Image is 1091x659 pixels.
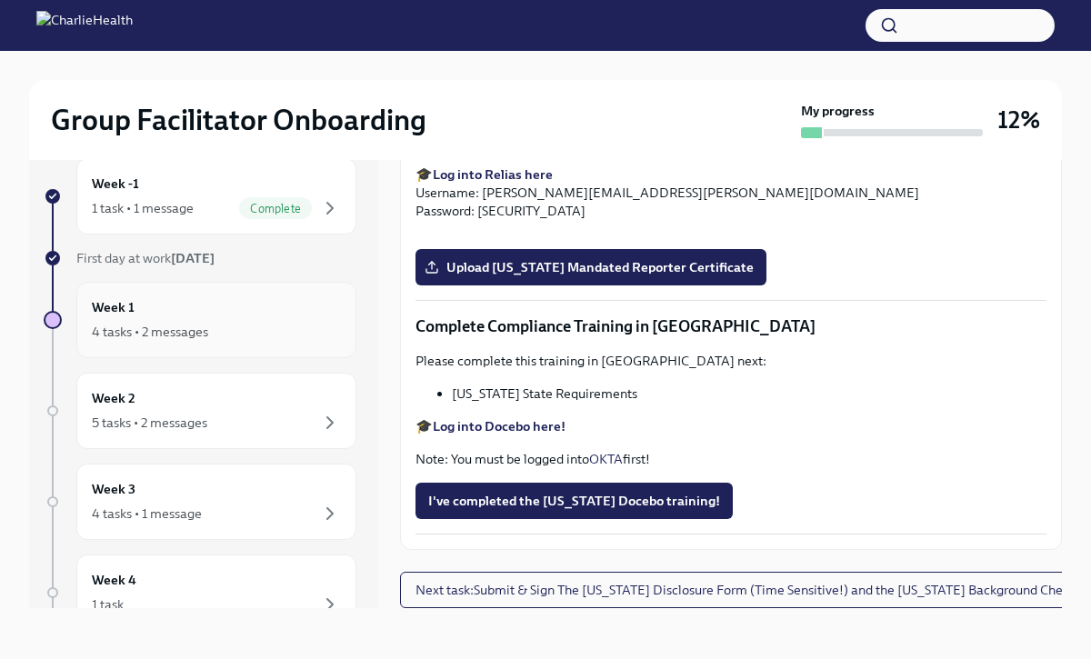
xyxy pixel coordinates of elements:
[415,483,733,519] button: I've completed the [US_STATE] Docebo training!
[92,297,135,317] h6: Week 1
[452,384,1046,403] li: [US_STATE] State Requirements
[801,102,875,120] strong: My progress
[433,418,566,434] a: Log into Docebo here!
[239,202,312,215] span: Complete
[415,165,1046,220] p: 🎓 Username: [PERSON_NAME][EMAIL_ADDRESS][PERSON_NAME][DOMAIN_NAME] Password: [SECURITY_DATA]
[44,249,356,267] a: First day at work[DATE]
[44,464,356,540] a: Week 34 tasks • 1 message
[400,572,1091,608] button: Next task:Submit & Sign The [US_STATE] Disclosure Form (Time Sensitive!) and the [US_STATE] Backg...
[589,451,623,467] a: OKTA
[171,250,215,266] strong: [DATE]
[92,570,136,590] h6: Week 4
[44,158,356,235] a: Week -11 task • 1 messageComplete
[433,166,553,183] a: Log into Relias here
[92,388,135,408] h6: Week 2
[92,595,124,614] div: 1 task
[44,554,356,631] a: Week 41 task
[415,450,1046,468] p: Note: You must be logged into first!
[415,249,766,285] label: Upload [US_STATE] Mandated Reporter Certificate
[92,414,207,432] div: 5 tasks • 2 messages
[44,282,356,358] a: Week 14 tasks • 2 messages
[997,104,1040,136] h3: 12%
[92,323,208,341] div: 4 tasks • 2 messages
[44,373,356,449] a: Week 25 tasks • 2 messages
[92,199,194,217] div: 1 task • 1 message
[415,417,1046,435] p: 🎓
[415,352,1046,370] p: Please complete this training in [GEOGRAPHIC_DATA] next:
[36,11,133,40] img: CharlieHealth
[51,102,426,138] h2: Group Facilitator Onboarding
[76,250,215,266] span: First day at work
[92,174,139,194] h6: Week -1
[428,258,754,276] span: Upload [US_STATE] Mandated Reporter Certificate
[92,504,202,523] div: 4 tasks • 1 message
[415,315,1046,337] p: Complete Compliance Training in [GEOGRAPHIC_DATA]
[428,492,720,510] span: I've completed the [US_STATE] Docebo training!
[92,479,135,499] h6: Week 3
[415,581,1076,599] span: Next task : Submit & Sign The [US_STATE] Disclosure Form (Time Sensitive!) and the [US_STATE] Bac...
